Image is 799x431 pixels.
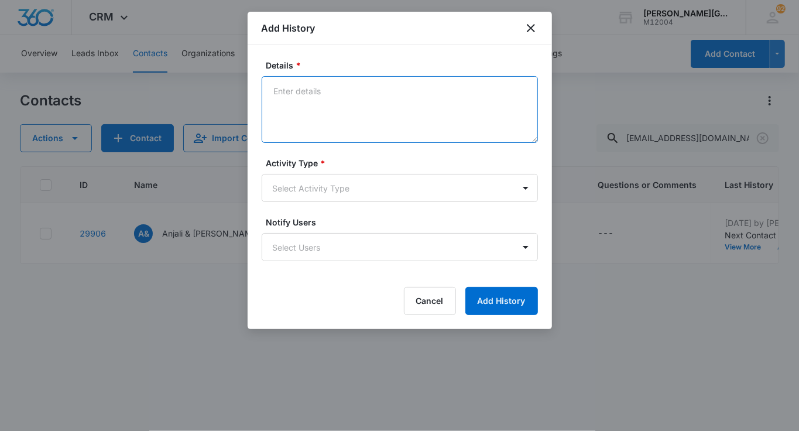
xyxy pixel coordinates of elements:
[524,21,538,35] button: close
[465,287,538,315] button: Add History
[266,157,543,169] label: Activity Type
[404,287,456,315] button: Cancel
[262,21,316,35] h1: Add History
[266,216,543,228] label: Notify Users
[266,59,543,71] label: Details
